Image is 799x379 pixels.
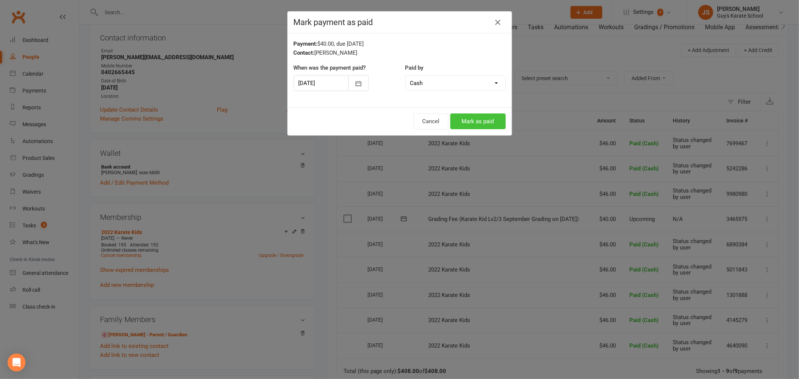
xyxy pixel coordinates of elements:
strong: Payment: [294,40,318,47]
div: [PERSON_NAME] [294,48,506,57]
strong: Contact: [294,49,315,56]
label: When was the payment paid? [294,63,366,72]
button: Cancel [414,113,448,129]
label: Paid by [405,63,424,72]
div: Open Intercom Messenger [7,354,25,372]
h4: Mark payment as paid [294,18,506,27]
div: $40.00, due [DATE] [294,39,506,48]
button: Mark as paid [450,113,506,129]
button: Close [492,16,504,28]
